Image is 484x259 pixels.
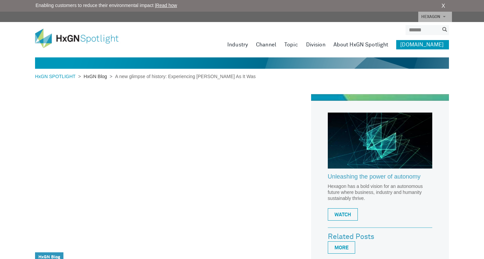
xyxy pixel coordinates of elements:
div: > > [35,73,256,80]
iframe: Exploring history with 3D technology [35,94,308,247]
a: [DOMAIN_NAME] [396,40,449,49]
h3: Related Posts [328,233,432,241]
a: Division [306,40,325,49]
a: More [328,241,355,254]
img: HxGN Spotlight [35,29,129,48]
a: Channel [256,40,276,49]
a: HxGN SPOTLIGHT [35,74,78,79]
a: Topic [284,40,298,49]
p: Hexagon has a bold vision for an autonomous future where business, industry and humanity sustaina... [328,183,432,201]
a: Industry [227,40,248,49]
a: Unleashing the power of autonomy [328,174,432,184]
span: A new glimpse of history: Experiencing [PERSON_NAME] As It Was [112,74,256,79]
a: WATCH [328,208,358,221]
span: Enabling customers to reduce their environmental impact | [36,2,177,9]
div: Vidyard media player [35,94,308,247]
a: About HxGN Spotlight [333,40,389,49]
a: HEXAGON [418,12,452,22]
a: Read how [156,3,177,8]
a: HxGN Blog [81,74,110,79]
img: Hexagon_CorpVideo_Pod_RR_2.jpg [328,112,432,169]
a: X [442,2,445,10]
